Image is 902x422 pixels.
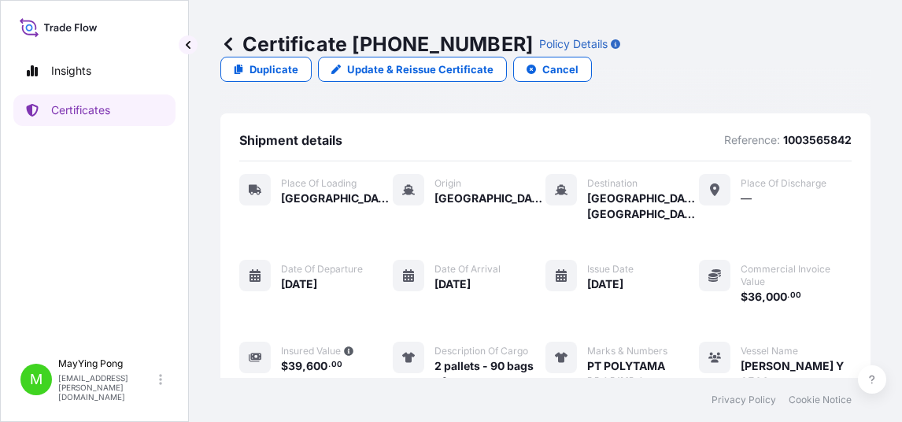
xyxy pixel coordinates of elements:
p: 1003565842 [783,132,852,148]
span: $ [741,291,748,302]
span: 00 [790,293,801,298]
span: [GEOGRAPHIC_DATA] [434,191,546,206]
p: Update & Reissue Certificate [347,61,494,77]
span: M [30,372,43,387]
span: , [762,291,766,302]
p: Reference: [724,132,780,148]
span: Origin [434,177,461,190]
span: Date of arrival [434,263,501,276]
a: Insights [13,55,176,87]
a: Cookie Notice [789,394,852,406]
p: Insights [51,63,91,79]
a: Update & Reissue Certificate [318,57,507,82]
p: Certificate [PHONE_NUMBER] [220,31,533,57]
p: Cancel [542,61,579,77]
span: [GEOGRAPHIC_DATA] [281,191,393,206]
span: Shipment details [239,132,342,148]
span: Destination [587,177,638,190]
p: Certificates [51,102,110,118]
span: Vessel Name [741,345,798,357]
span: [DATE] [587,276,623,292]
p: MayYing Pong [58,357,156,370]
p: Duplicate [250,61,298,77]
span: Description of cargo [434,345,528,357]
a: Duplicate [220,57,312,82]
button: Cancel [513,57,592,82]
span: $ [281,361,288,372]
span: 39 [288,361,302,372]
span: Commercial Invoice Value [741,263,852,288]
span: . [787,293,789,298]
span: PT POLYTAMA PROPINDO PO JI-25-07-00009 [587,358,699,405]
a: Privacy Policy [712,394,776,406]
span: Place of Loading [281,177,357,190]
span: 000 [766,291,787,302]
span: 36 [748,291,762,302]
span: — [741,191,752,206]
span: [DATE] [434,276,471,292]
p: Policy Details [539,36,608,52]
span: 600 [306,361,327,372]
a: Certificates [13,94,176,126]
span: Insured Value [281,345,341,357]
p: [EMAIL_ADDRESS][PERSON_NAME][DOMAIN_NAME] [58,373,156,402]
span: Marks & Numbers [587,345,667,357]
span: [PERSON_NAME] Y 253S [741,358,852,390]
span: . [328,362,331,368]
span: Place of discharge [741,177,826,190]
span: Date of departure [281,263,363,276]
span: , [302,361,306,372]
span: 00 [331,362,342,368]
span: [GEOGRAPHIC_DATA], [GEOGRAPHIC_DATA] [587,191,699,222]
span: Issue Date [587,263,634,276]
span: [DATE] [281,276,317,292]
span: 2 pallets - 90 bags of Hyperform HPN68Li [434,358,546,405]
